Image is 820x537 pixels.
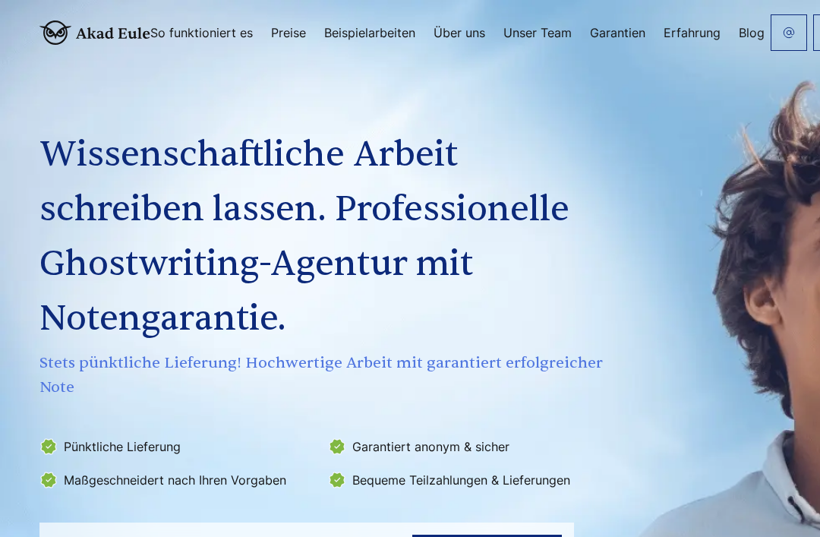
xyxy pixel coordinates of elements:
li: Garantiert anonym & sicher [328,434,607,459]
span: Stets pünktliche Lieferung! Hochwertige Arbeit mit garantiert erfolgreicher Note [39,351,610,400]
a: Beispielarbeiten [324,27,415,39]
li: Pünktliche Lieferung [39,434,319,459]
a: Garantien [590,27,645,39]
a: Preise [271,27,306,39]
a: Über uns [434,27,485,39]
a: Blog [739,27,765,39]
img: logo [39,21,150,45]
h1: Wissenschaftliche Arbeit schreiben lassen. Professionelle Ghostwriting-Agentur mit Notengarantie. [39,128,610,346]
li: Maßgeschneidert nach Ihren Vorgaben [39,468,319,492]
img: email [783,27,795,39]
a: So funktioniert es [150,27,253,39]
a: Erfahrung [664,27,721,39]
li: Bequeme Teilzahlungen & Lieferungen [328,468,607,492]
a: Unser Team [503,27,572,39]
